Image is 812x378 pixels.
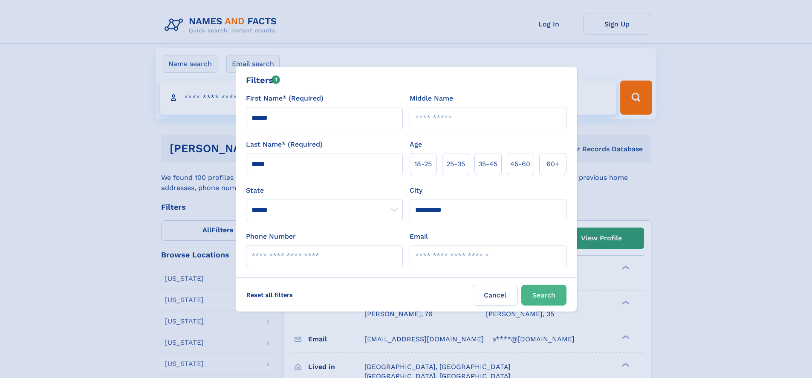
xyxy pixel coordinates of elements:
[410,93,453,104] label: Middle Name
[246,231,296,242] label: Phone Number
[510,159,530,169] span: 45‑60
[414,159,432,169] span: 18‑25
[473,285,518,306] label: Cancel
[241,285,298,305] label: Reset all filters
[246,139,323,150] label: Last Name* (Required)
[246,185,403,196] label: State
[246,74,280,87] div: Filters
[410,231,428,242] label: Email
[478,159,497,169] span: 35‑45
[446,159,465,169] span: 25‑35
[546,159,559,169] span: 60+
[410,185,422,196] label: City
[521,285,566,306] button: Search
[246,93,324,104] label: First Name* (Required)
[410,139,422,150] label: Age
